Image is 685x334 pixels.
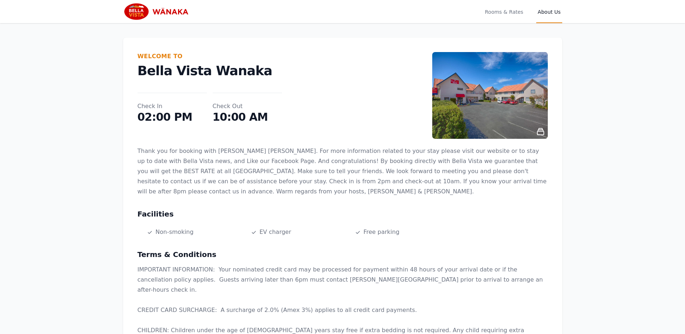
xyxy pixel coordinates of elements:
[213,102,282,111] dt: Check Out
[213,111,282,124] dd: 10:00 AM
[242,227,340,237] dd: EV charger
[346,227,444,237] dd: Free parking
[138,208,548,220] h3: Facilities
[138,146,548,197] p: Thank you for booking with [PERSON_NAME] [PERSON_NAME]. For more information related to your stay...
[138,249,548,260] h3: Terms & Conditions
[138,64,432,78] p: Bella Vista Wanaka
[138,52,432,61] h2: Welcome To
[138,227,236,237] dd: Non-smoking
[138,102,207,111] dt: Check In
[123,3,192,20] img: Bella Vista Wanaka
[138,111,207,124] dd: 02:00 PM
